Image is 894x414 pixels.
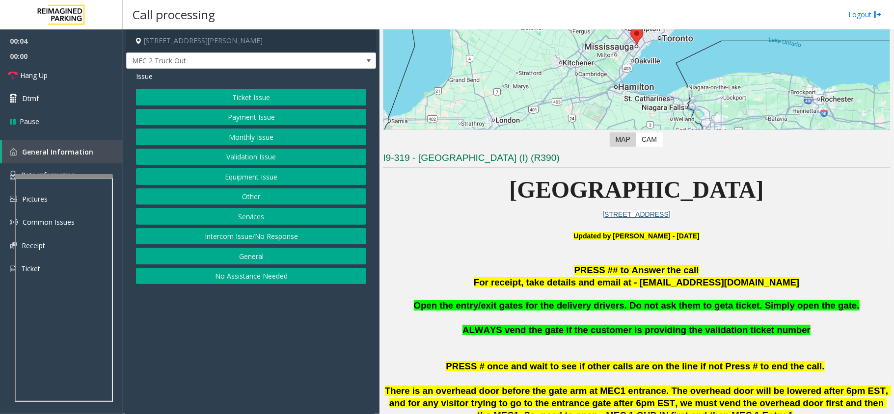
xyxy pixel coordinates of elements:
[136,129,366,145] button: Monthly Issue
[136,248,366,264] button: General
[610,132,636,147] label: Map
[20,70,48,80] span: Hang Up
[636,132,663,147] label: CAM
[10,218,18,226] img: 'icon'
[630,27,643,45] div: 1 Robert Speck Parkway, Mississauga, ON
[136,149,366,165] button: Validation Issue
[136,71,153,81] span: Issue
[128,2,220,26] h3: Call processing
[136,89,366,105] button: Ticket Issue
[446,361,824,371] span: PRESS # once and wait to see if other calls are on the line if not Press # to end the call.
[127,53,326,69] span: MEC 2 Truck Out
[136,109,366,126] button: Payment Issue
[414,300,729,310] span: Open the entry/exit gates for the delivery drivers. Do not ask them to get
[10,242,17,249] img: 'icon'
[20,116,39,127] span: Pause
[21,170,76,180] span: Rate Information
[22,147,93,156] span: General Information
[10,264,16,273] img: 'icon'
[2,140,123,163] a: General Information
[136,228,366,245] button: Intercom Issue/No Response
[574,265,699,275] span: PRESS ## to Answer the call
[136,208,366,225] button: Services
[10,148,17,155] img: 'icon'
[874,9,882,20] img: logout
[10,196,17,202] img: 'icon'
[573,232,699,240] b: Updated by [PERSON_NAME] - [DATE]
[10,171,16,180] img: 'icon'
[848,9,882,20] a: Logout
[136,188,366,205] button: Other
[474,277,799,287] span: For receipt, take details and email at - [EMAIL_ADDRESS][DOMAIN_NAME]
[22,93,39,103] span: Dtmf
[462,325,811,335] span: ALWAYS vend the gate if the customer is providing the validation ticket number
[728,300,859,310] span: a ticket. Simply open the gate.
[510,177,764,203] span: [GEOGRAPHIC_DATA]
[136,168,366,185] button: Equipment Issue
[136,268,366,285] button: No Assistance Needed
[126,29,376,52] h4: [STREET_ADDRESS][PERSON_NAME]
[383,152,890,168] h3: I9-319 - [GEOGRAPHIC_DATA] (I) (R390)
[602,210,670,218] a: [STREET_ADDRESS]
